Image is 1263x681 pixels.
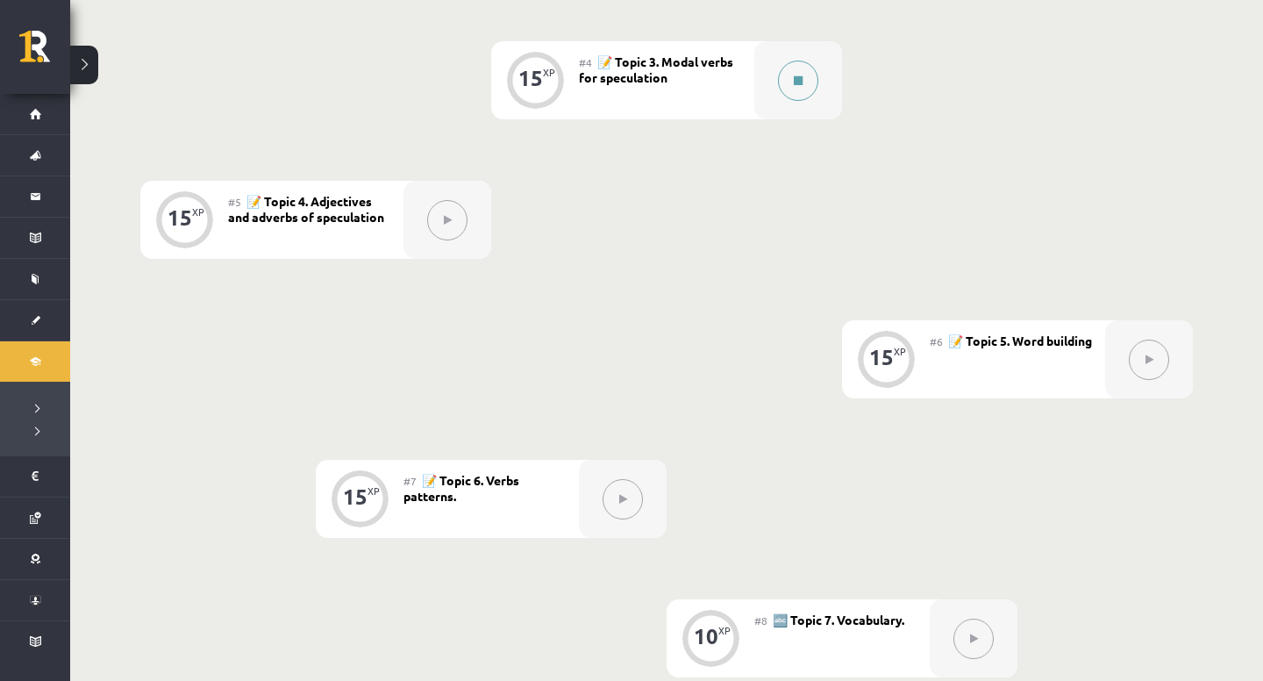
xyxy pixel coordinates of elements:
span: 📝 Topic 3. Modal verbs for speculation [579,54,733,85]
div: 15 [518,70,543,86]
span: 📝 Topic 6. Verbs patterns. [403,472,519,504]
span: #7 [403,474,417,488]
div: 15 [343,489,367,505]
div: XP [894,347,906,356]
span: #5 [228,195,241,209]
span: 📝 Topic 5. Word building [948,333,1092,348]
span: #4 [579,55,592,69]
div: XP [718,626,731,635]
div: 15 [168,210,192,226]
span: 🔤 Topic 7. Vocabulary. [773,612,904,627]
span: #6 [930,334,943,348]
span: 📝 Topic 4. Adjectives and adverbs of speculation [228,193,384,225]
div: XP [543,68,555,77]
div: 10 [694,628,718,644]
span: #8 [754,613,767,627]
div: XP [367,486,380,496]
a: Rīgas 1. Tālmācības vidusskola [19,31,70,75]
div: XP [192,207,204,217]
div: 15 [869,349,894,365]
